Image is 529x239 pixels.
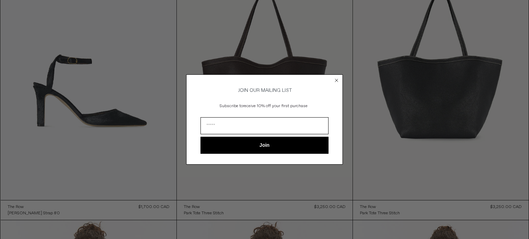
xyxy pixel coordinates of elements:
[220,103,243,109] span: Subscribe to
[237,87,292,94] span: JOIN OUR MAILING LIST
[333,77,340,84] button: Close dialog
[200,117,329,134] input: Email
[243,103,308,109] span: receive 10% off your first purchase
[200,137,329,154] button: Join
